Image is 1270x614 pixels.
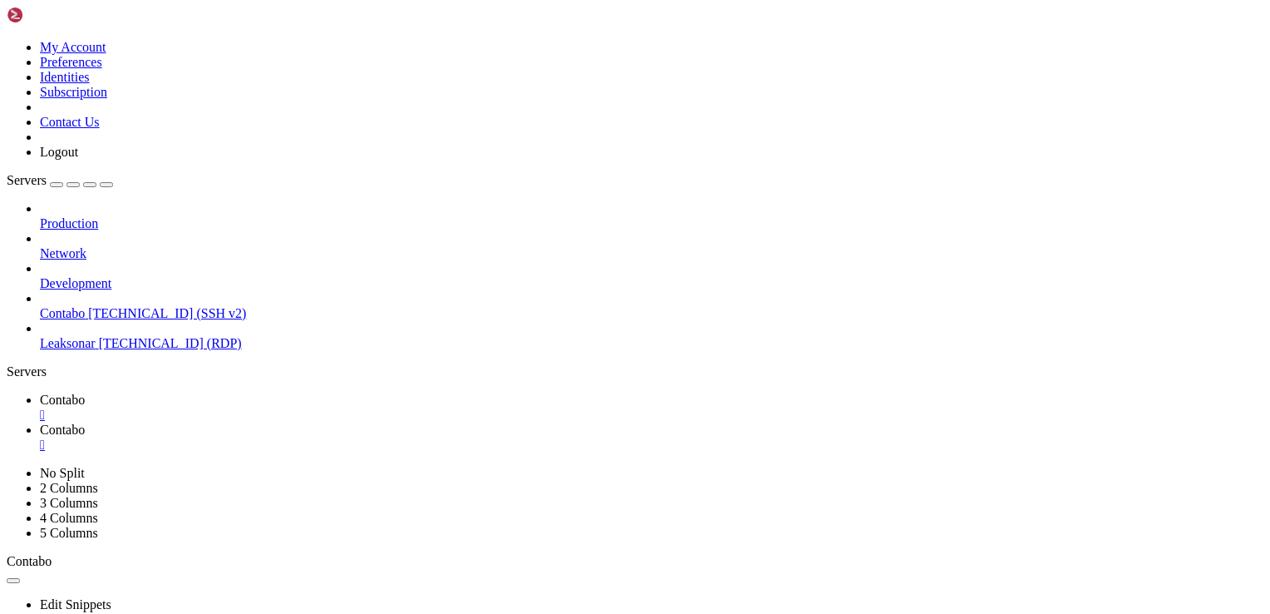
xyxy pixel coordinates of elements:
x-row: [wildcard-tls] [ssl] [info] [DOMAIN_NAME]:443 ["SAN: [*.[DOMAIN_NAME] [DOMAIN_NAME]]","[GEOGRAPHI... [7,205,1053,219]
a: Leaksonar [TECHNICAL_ID] (RDP) [40,336,1263,351]
a: 3 Columns [40,496,98,510]
x-row: [wildcard-tls] [ssl] [info] [DOMAIN_NAME]:443 ["CN: *.[DOMAIN_NAME]","SAN: [*.[DOMAIN_NAME] [DOMA... [7,63,1053,77]
x-row: [wildcard-tls] [ssl] [info] [DOMAIN_NAME]:443 ["SAN: [*.[DOMAIN_NAME] [DOMAIN_NAME]]","[GEOGRAPHI... [7,106,1053,120]
a: 2 Columns [40,481,98,495]
x-row: [wildcard-tls] [ssl] [info] [DOMAIN_NAME]:443 ["CN: *.[DOMAIN_NAME]","SAN: [*.[DOMAIN_NAME] [DOMA... [7,162,1053,176]
a: Identities [40,70,90,84]
a: 5 Columns [40,526,98,540]
a: Contabo [40,423,1263,453]
x-row: [wildcard-tls] [ssl] [info] [DOMAIN_NAME]:443 ["CN: *.[DOMAIN_NAME]","SAN: [*.[DOMAIN_NAME] [DOMA... [7,120,1053,134]
li: Leaksonar [TECHNICAL_ID] (RDP) [40,321,1263,351]
a: Servers [7,173,113,187]
span: Contabo [40,393,85,407]
li: Production [40,201,1263,231]
a: Subscription [40,85,107,99]
x-row: [xss-deprecated-header] [http] [info] [URL][DOMAIN_NAME] ["1; mode=block"] [7,389,1053,403]
span: Leaksonar [40,336,96,350]
a: Production [40,216,1263,231]
img: Shellngn [7,7,102,23]
li: Development [40,261,1263,291]
a:  [40,438,1263,453]
span: Servers [7,173,47,187]
x-row: [wildcard-tls] [ssl] [info] [DOMAIN_NAME]:443 ["CN: *.[DOMAIN_NAME]","SAN: [*.[DOMAIN_NAME] [DOMA... [7,92,1053,106]
x-row: [wildcard-tls] [ssl] [info] [DOMAIN_NAME]:443 ["CN: *.[DOMAIN_NAME]","SAN: [*.[DOMAIN_NAME] [GEOG... [7,7,1053,21]
x-row: [wildcard-tls] [ssl] [info] [DOMAIN_NAME]:443 ["CN: *.[DOMAIN_NAME]","SAN: [*.[DOMAIN_NAME] [DOMA... [7,148,1053,162]
span: Network [40,246,86,260]
x-row: [wordpress-plugin-detect:bootstrap] [http] [info] [URL][DOMAIN_NAME] [7,247,1053,261]
x-row: [wildcard-tls] [ssl] [info] [DOMAIN_NAME]:443 ["CN: *.[DOMAIN_NAME]","SAN: [*.[DOMAIN_NAME] [DOMA... [7,219,1053,233]
span: Contabo [7,554,52,568]
x-row: [wordpress-plugin-detect:bootstrap] [http] [info] [URL][DOMAIN_NAME] [7,275,1053,290]
a: No Split [40,466,85,480]
div: (27, 34) [196,488,203,502]
x-row: [wordpress-plugin-detect:bootstrap] [http] [info] [URL][DOMAIN_NAME] [7,261,1053,275]
x-row: root@vmi2769357:~/[GEOGRAPHIC_DATA]# [7,488,1053,502]
span: Production [40,216,98,230]
x-row: [xss-deprecated-header] [http] [info] [URL][DOMAIN_NAME] ["1; mode=block"] [7,374,1053,389]
a: 4 Columns [40,511,98,525]
x-row: [wildcard-tls] [ssl] [info] [DOMAIN_NAME]:443 ["SAN: [*.[DOMAIN_NAME] [DOMAIN_NAME]]","[GEOGRAPHI... [7,191,1053,205]
x-row: [wildcard-tls] [ssl] [info] [DOMAIN_NAME]:443 ["CN: *.[DOMAIN_NAME]","SAN: [*.[DOMAIN_NAME] [GEOG... [7,35,1053,49]
span: [TECHNICAL_ID] (SSH v2) [88,306,246,320]
a: Network [40,246,1263,261]
x-row: [wordpress-plugin-detect:counter] [http] [info] [URL][DOMAIN_NAME] [7,318,1053,332]
x-row: [xss-deprecated-header] [http] [info] [URL][DOMAIN_NAME] ["1; mode=block"] [7,459,1053,473]
a:  [40,408,1263,423]
a: Preferences [40,55,102,69]
x-row: [xss-deprecated-header] [http] [info] [URL][DOMAIN_NAME] ["1; mode=block"] [7,431,1053,445]
span: Contabo [40,423,85,437]
x-row: .aero]"] [7,49,1053,63]
x-row: [wildcard-tls] [ssl] [info] [DOMAIN_NAME]:443 ["CN: *.[DOMAIN_NAME]","SAN: [*.[DOMAIN_NAME] [DOMA... [7,134,1053,148]
li: Network [40,231,1263,261]
x-row: [wordpress-plugin-detect:counter] [http] [info] [URL][DOMAIN_NAME] [7,290,1053,304]
div: Servers [7,364,1263,379]
li: Contabo [TECHNICAL_ID] (SSH v2) [40,291,1263,321]
x-row: [wildcard-tls] [ssl] [info] [DOMAIN_NAME][GEOGRAPHIC_DATA] ["CN: *.[DOMAIN_NAME]","SAN: [*.[DOMAI... [7,176,1053,191]
x-row: [xss-deprecated-header] [http] [info] [URL][DOMAIN_NAME] ["1; mode=block"] [7,403,1053,417]
x-row: o]"] [7,21,1053,35]
x-row: [wordpress-plugin-detect:counter] [http] [info] [URL][DOMAIN_NAME] [7,304,1053,318]
a: Edit Snippets [40,597,111,612]
a: Logout [40,145,78,159]
a: Contact Us [40,115,100,129]
x-row: [xss-deprecated-header] [http] [info] [URL][DOMAIN_NAME] ["1; mode=block"] [7,473,1053,488]
x-row: [wordpress-plugin-detect:bootstrap] [http] [info] [URL][DOMAIN_NAME] [7,233,1053,247]
x-row: [xss-deprecated-header] [http] [info] [URL][DOMAIN_NAME] ["1; mode=block"] [7,346,1053,360]
x-row: [xss-deprecated-header] [http] [info] [URL][DOMAIN_NAME] ["1; mode=block"] [7,360,1053,374]
span: [TECHNICAL_ID] (RDP) [99,336,242,350]
span: Development [40,276,111,290]
x-row: [wildcard-tls] [ssl] [info] [DOMAIN_NAME]:443 ["CN: *.[DOMAIN_NAME]","SAN: [*.[DOMAIN_NAME] [DOMA... [7,77,1053,92]
a: My Account [40,40,106,54]
a: Contabo [TECHNICAL_ID] (SSH v2) [40,306,1263,321]
a: Contabo [40,393,1263,423]
a: Development [40,276,1263,291]
x-row: [xss-deprecated-header] [http] [info] [URL][DOMAIN_NAME] ["1; mode=block"] [7,445,1053,459]
x-row: [xss-deprecated-header] [http] [info] [URL][DOMAIN_NAME] ["1; mode=block"] [7,417,1053,431]
x-row: [wordpress-plugin-detect:counter] [http] [info] [URL][DOMAIN_NAME] [7,332,1053,346]
span: Contabo [40,306,85,320]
